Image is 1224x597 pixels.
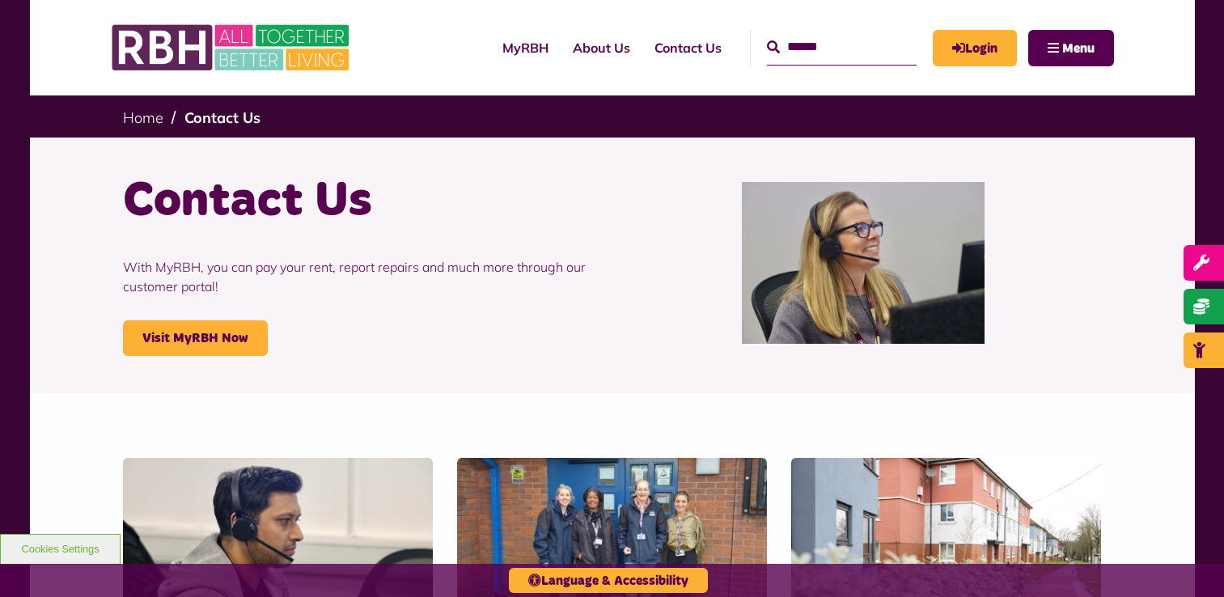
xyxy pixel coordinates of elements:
a: Contact Us [184,108,260,127]
img: RBH [111,16,354,79]
button: Language & Accessibility [509,568,708,593]
img: Contact Centre February 2024 (1) [742,182,985,344]
span: Menu [1062,42,1095,55]
iframe: Netcall Web Assistant for live chat [1151,524,1224,597]
p: With MyRBH, you can pay your rent, report repairs and much more through our customer portal! [123,233,600,320]
a: MyRBH [490,26,561,70]
a: About Us [561,26,642,70]
a: Visit MyRBH Now [123,320,268,356]
a: MyRBH [933,30,1017,66]
h1: Contact Us [123,170,600,233]
a: Contact Us [642,26,734,70]
button: Navigation [1028,30,1114,66]
a: Home [123,108,163,127]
